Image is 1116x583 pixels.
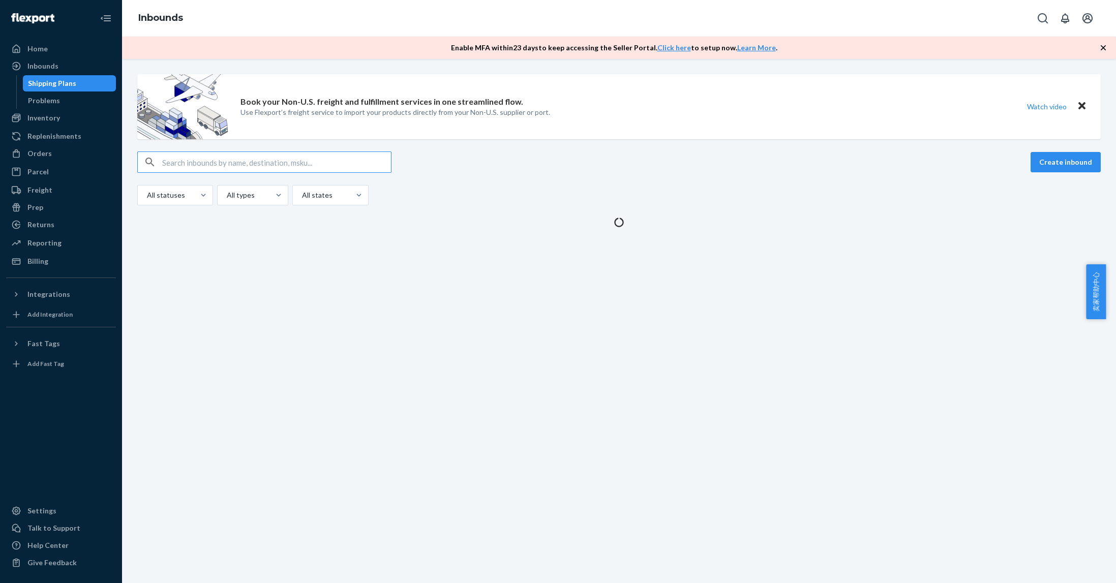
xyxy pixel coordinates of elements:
[27,310,73,319] div: Add Integration
[6,128,116,144] a: Replenishments
[6,145,116,162] a: Orders
[28,96,60,106] div: Problems
[6,164,116,180] a: Parcel
[27,202,43,212] div: Prep
[27,558,77,568] div: Give Feedback
[226,190,227,200] input: All types
[138,12,183,23] a: Inbounds
[301,190,302,200] input: All states
[6,286,116,302] button: Integrations
[6,217,116,233] a: Returns
[11,13,54,23] img: Flexport logo
[27,44,48,54] div: Home
[451,43,777,53] p: Enable MFA within 23 days to keep accessing the Seller Portal. to setup now. .
[162,152,391,172] input: Search inbounds by name, destination, msku...
[6,537,116,554] a: Help Center
[23,93,116,109] a: Problems
[27,131,81,141] div: Replenishments
[6,503,116,519] a: Settings
[1077,8,1098,28] button: Open account menu
[240,96,523,108] p: Book your Non-U.S. freight and fulfillment services in one streamlined flow.
[1075,99,1089,114] button: Close
[146,190,147,200] input: All statuses
[6,335,116,352] button: Fast Tags
[27,185,52,195] div: Freight
[27,167,49,177] div: Parcel
[96,8,116,28] button: Close Navigation
[6,555,116,571] button: Give Feedback
[737,43,776,52] a: Learn More
[6,199,116,216] a: Prep
[27,148,52,159] div: Orders
[6,182,116,198] a: Freight
[1020,99,1073,114] button: Watch video
[27,289,70,299] div: Integrations
[1055,8,1075,28] button: Open notifications
[6,253,116,269] a: Billing
[27,540,69,550] div: Help Center
[6,41,116,57] a: Home
[130,4,191,33] ol: breadcrumbs
[1033,8,1053,28] button: Open Search Box
[6,235,116,251] a: Reporting
[6,520,116,536] a: Talk to Support
[28,78,76,88] div: Shipping Plans
[657,43,691,52] a: Click here
[6,356,116,372] a: Add Fast Tag
[27,523,80,533] div: Talk to Support
[1031,152,1101,172] button: Create inbound
[6,110,116,126] a: Inventory
[6,306,116,323] a: Add Integration
[240,107,550,117] p: Use Flexport’s freight service to import your products directly from your Non-U.S. supplier or port.
[27,61,58,71] div: Inbounds
[27,339,60,349] div: Fast Tags
[1086,264,1106,319] button: 卖家帮助中心
[27,506,56,516] div: Settings
[27,256,48,266] div: Billing
[27,220,54,230] div: Returns
[6,58,116,74] a: Inbounds
[27,238,62,248] div: Reporting
[27,113,60,123] div: Inventory
[23,75,116,91] a: Shipping Plans
[27,359,64,368] div: Add Fast Tag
